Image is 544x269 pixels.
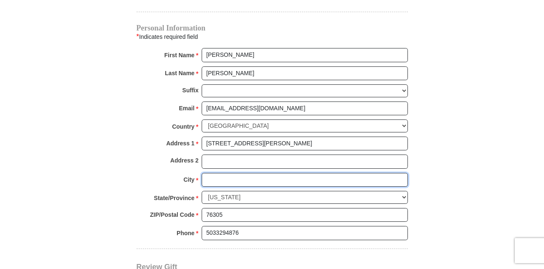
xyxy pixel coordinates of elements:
[179,102,195,114] strong: Email
[154,192,195,204] strong: State/Province
[137,31,408,42] div: Indicates required field
[182,84,199,96] strong: Suffix
[165,67,195,79] strong: Last Name
[166,137,195,149] strong: Address 1
[177,227,195,239] strong: Phone
[183,174,194,185] strong: City
[150,209,195,221] strong: ZIP/Postal Code
[172,121,195,132] strong: Country
[164,49,195,61] strong: First Name
[170,155,199,166] strong: Address 2
[137,25,408,31] h4: Personal Information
